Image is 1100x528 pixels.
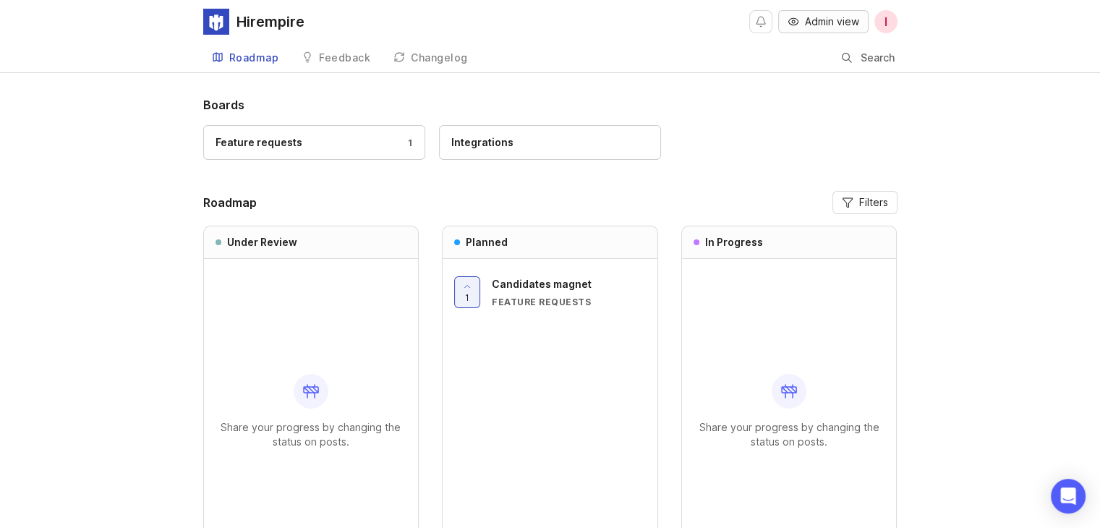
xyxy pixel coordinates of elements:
a: Feedback [293,43,379,73]
div: 1 [401,137,413,149]
h1: Boards [203,96,898,114]
button: Notifications [749,10,772,33]
a: Integrations [439,125,661,160]
span: 1 [465,291,469,304]
span: Admin view [805,14,859,29]
button: 1 [454,276,480,308]
span: I [884,13,887,30]
div: Hirempire [236,14,304,29]
span: Candidates magnet [492,278,592,290]
button: I [874,10,898,33]
div: Feature requests [492,296,646,308]
button: Admin view [778,10,869,33]
h2: Roadmap [203,194,257,211]
div: Integrations [451,135,513,150]
h3: Under Review [227,235,297,250]
div: Roadmap [229,53,279,63]
h3: Planned [466,235,508,250]
p: Share your progress by changing the status on posts. [216,420,407,449]
div: Feedback [319,53,370,63]
a: Changelog [385,43,477,73]
p: Share your progress by changing the status on posts. [694,420,885,449]
div: Open Intercom Messenger [1051,479,1086,514]
h3: In Progress [705,235,763,250]
button: Filters [832,191,898,214]
a: Candidates magnetFeature requests [492,276,646,308]
span: Filters [859,195,888,210]
a: Roadmap [203,43,288,73]
div: Changelog [411,53,468,63]
a: Feature requests1 [203,125,425,160]
div: Feature requests [216,135,302,150]
img: Hirempire logo [203,9,229,35]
